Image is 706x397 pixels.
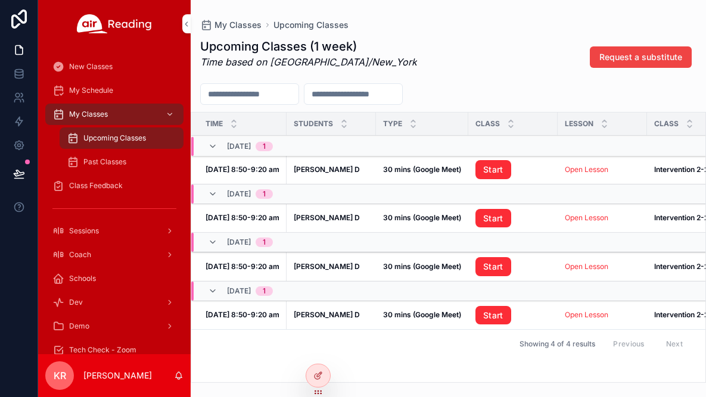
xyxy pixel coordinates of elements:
[475,209,551,228] a: Start
[227,286,251,296] span: [DATE]
[294,310,360,319] strong: [PERSON_NAME] D
[60,127,184,149] a: Upcoming Classes
[60,151,184,173] a: Past Classes
[69,345,136,355] span: Tech Check - Zoom
[294,165,369,174] a: [PERSON_NAME] D
[475,306,511,325] a: Start
[383,310,461,319] strong: 30 mins (Google Meet)
[83,133,146,143] span: Upcoming Classes
[383,310,461,320] a: 30 mins (Google Meet)
[263,189,266,199] div: 1
[83,157,126,167] span: Past Classes
[383,165,461,174] a: 30 mins (Google Meet)
[599,51,682,63] span: Request a substitute
[206,262,279,271] strong: [DATE] 8:50-9:20 am
[206,165,279,174] strong: [DATE] 8:50-9:20 am
[590,46,692,68] button: Request a substitute
[45,104,184,125] a: My Classes
[565,310,608,319] a: Open Lesson
[206,262,279,271] a: [DATE] 8:50-9:20 am
[565,213,608,222] a: Open Lesson
[54,368,66,383] span: KR
[475,306,551,325] a: Start
[69,181,123,190] span: Class Feedback
[200,19,262,31] a: My Classes
[294,213,369,223] a: [PERSON_NAME] D
[200,38,417,55] h1: Upcoming Classes (1 week)
[565,310,640,320] a: Open Lesson
[206,310,279,320] a: [DATE] 8:50-9:20 am
[475,160,511,179] a: Start
[475,119,500,129] span: Class
[294,310,369,320] a: [PERSON_NAME] D
[383,119,402,129] span: Type
[654,119,679,129] span: Class
[383,213,461,223] a: 30 mins (Google Meet)
[475,209,511,228] a: Start
[565,119,593,129] span: Lesson
[45,220,184,242] a: Sessions
[263,237,266,247] div: 1
[263,142,266,151] div: 1
[200,56,417,68] em: Time based on [GEOGRAPHIC_DATA]/New_York
[206,213,279,223] a: [DATE] 8:50-9:20 am
[383,262,461,271] a: 30 mins (Google Meet)
[383,165,461,174] strong: 30 mins (Google Meet)
[45,244,184,265] a: Coach
[565,213,640,223] a: Open Lesson
[45,339,184,361] a: Tech Check - Zoom
[475,160,551,179] a: Start
[206,310,279,319] strong: [DATE] 8:50-9:20 am
[294,165,360,174] strong: [PERSON_NAME] D
[45,175,184,196] a: Class Feedback
[69,110,108,119] span: My Classes
[227,142,251,151] span: [DATE]
[263,286,266,296] div: 1
[227,189,251,199] span: [DATE]
[294,119,333,129] span: Students
[69,321,89,331] span: Demo
[294,262,360,271] strong: [PERSON_NAME] D
[45,56,184,77] a: New Classes
[475,257,551,276] a: Start
[565,262,640,271] a: Open Lesson
[475,257,511,276] a: Start
[45,292,184,313] a: Dev
[69,226,99,236] span: Sessions
[69,274,96,283] span: Schools
[383,262,461,271] strong: 30 mins (Google Meet)
[38,48,191,354] div: scrollable content
[77,14,152,33] img: App logo
[520,339,595,349] span: Showing 4 of 4 results
[69,250,91,260] span: Coach
[69,298,83,307] span: Dev
[83,370,152,382] p: [PERSON_NAME]
[206,213,279,222] strong: [DATE] 8:50-9:20 am
[565,165,640,174] a: Open Lesson
[45,315,184,337] a: Demo
[214,19,262,31] span: My Classes
[294,213,360,222] strong: [PERSON_NAME] D
[45,268,184,289] a: Schools
[45,80,184,101] a: My Schedule
[69,62,113,71] span: New Classes
[206,119,223,129] span: Time
[273,19,349,31] a: Upcoming Classes
[294,262,369,271] a: [PERSON_NAME] D
[227,237,251,247] span: [DATE]
[69,86,113,95] span: My Schedule
[565,262,608,271] a: Open Lesson
[383,213,461,222] strong: 30 mins (Google Meet)
[206,165,279,174] a: [DATE] 8:50-9:20 am
[565,165,608,174] a: Open Lesson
